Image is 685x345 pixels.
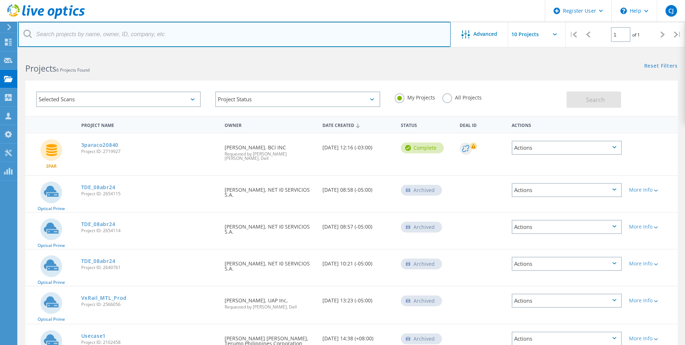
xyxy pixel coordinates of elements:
div: Project Status [215,91,380,107]
div: Complete [401,142,444,153]
a: TDE_08abr24 [81,222,116,227]
div: Actions [508,118,625,131]
a: TDE_08abr24 [81,185,116,190]
span: 6 Projects Found [56,67,90,73]
div: Actions [512,141,622,155]
span: Optical Prime [38,280,65,285]
label: All Projects [442,93,482,100]
div: [PERSON_NAME], NET I0 SERVICIOS S.A. [221,213,319,242]
div: More Info [629,298,674,303]
div: Archived [401,185,442,196]
div: More Info [629,336,674,341]
a: VxRail_MTL_Prod [81,295,127,301]
span: Requested by [PERSON_NAME], Dell [225,305,315,309]
div: Archived [401,259,442,269]
div: Actions [512,183,622,197]
span: CJ [668,8,674,14]
div: More Info [629,261,674,266]
div: | [670,22,685,47]
button: Search [567,91,621,108]
div: Status [397,118,456,131]
a: Usecase1 [81,333,106,338]
span: Advanced [473,31,497,37]
div: [PERSON_NAME], BCI INC [221,133,319,168]
span: Project ID: 2102458 [81,340,218,345]
div: | [566,22,581,47]
div: [DATE] 08:57 (-05:00) [319,213,397,237]
input: Search projects by name, owner, ID, company, etc [18,22,451,47]
span: Requested by [PERSON_NAME] [PERSON_NAME], Dell [225,152,315,161]
span: Optical Prime [38,317,65,321]
div: Selected Scans [36,91,201,107]
div: Actions [512,220,622,234]
div: Actions [512,294,622,308]
div: [DATE] 12:16 (-03:00) [319,133,397,157]
div: Owner [221,118,319,131]
span: Search [586,96,605,104]
div: Project Name [78,118,221,131]
span: of 1 [632,32,640,38]
div: Archived [401,222,442,233]
div: [DATE] 13:23 (-05:00) [319,286,397,310]
div: Actions [512,257,622,271]
div: Archived [401,333,442,344]
div: [PERSON_NAME], NET I0 SERVICIOS S.A. [221,176,319,205]
a: 3paraco20840 [81,142,118,148]
div: More Info [629,187,674,192]
span: Project ID: 2719927 [81,149,218,154]
div: Archived [401,295,442,306]
span: Project ID: 2640761 [81,265,218,270]
svg: \n [620,8,627,14]
a: TDE_08abr24 [81,259,116,264]
span: Optical Prime [38,206,65,211]
label: My Projects [395,93,435,100]
div: More Info [629,224,674,229]
span: Project ID: 2654115 [81,192,218,196]
div: [PERSON_NAME], UAP Inc, [221,286,319,316]
a: Reset Filters [644,63,678,69]
span: Project ID: 2566056 [81,302,218,307]
span: Project ID: 2654114 [81,229,218,233]
span: 3PAR [46,164,57,169]
div: [PERSON_NAME], NET I0 SERVICIOS S.A. [221,250,319,278]
span: Optical Prime [38,243,65,248]
div: [DATE] 08:58 (-05:00) [319,176,397,200]
div: Date Created [319,118,397,132]
a: Live Optics Dashboard [7,15,85,20]
div: Deal Id [456,118,508,131]
b: Projects [25,63,56,74]
div: [DATE] 10:21 (-05:00) [319,250,397,273]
